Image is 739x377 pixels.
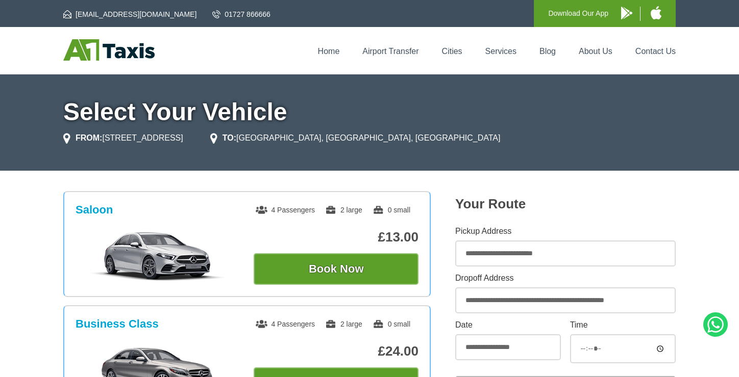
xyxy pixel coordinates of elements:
li: [STREET_ADDRESS] [63,132,183,144]
p: £13.00 [254,229,418,245]
a: Home [318,47,340,56]
img: A1 Taxis Android App [621,7,632,19]
a: Blog [539,47,556,56]
span: 4 Passengers [256,320,315,328]
a: About Us [579,47,612,56]
h1: Select Your Vehicle [63,100,676,124]
label: Pickup Address [455,227,676,235]
span: 2 large [325,206,362,214]
label: Dropoff Address [455,274,676,282]
p: Download Our App [548,7,608,20]
label: Date [455,321,561,329]
span: 0 small [373,320,410,328]
a: Services [485,47,516,56]
a: Airport Transfer [362,47,418,56]
button: Book Now [254,253,418,285]
p: £24.00 [254,343,418,359]
a: Cities [442,47,462,56]
h3: Business Class [76,317,159,331]
img: Saloon [81,231,235,282]
a: [EMAIL_ADDRESS][DOMAIN_NAME] [63,9,196,19]
img: A1 Taxis iPhone App [651,6,661,19]
span: 0 small [373,206,410,214]
span: 2 large [325,320,362,328]
strong: FROM: [76,133,102,142]
a: Contact Us [635,47,676,56]
h2: Your Route [455,196,676,212]
label: Time [570,321,676,329]
h3: Saloon [76,203,113,217]
li: [GEOGRAPHIC_DATA], [GEOGRAPHIC_DATA], [GEOGRAPHIC_DATA] [210,132,501,144]
span: 4 Passengers [256,206,315,214]
img: A1 Taxis St Albans LTD [63,39,155,61]
a: 01727 866666 [212,9,270,19]
strong: TO: [223,133,236,142]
